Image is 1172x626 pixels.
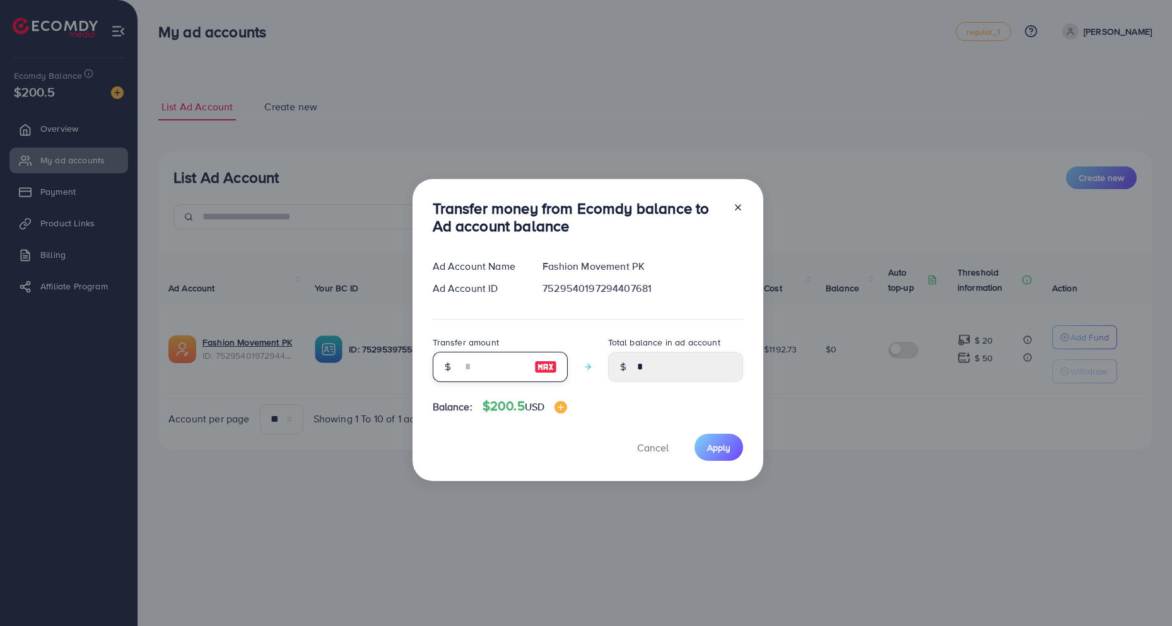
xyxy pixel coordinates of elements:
[532,259,753,274] div: Fashion Movement PK
[423,259,533,274] div: Ad Account Name
[637,441,669,455] span: Cancel
[707,441,730,454] span: Apply
[433,400,472,414] span: Balance:
[483,398,567,414] h4: $200.5
[532,281,753,296] div: 7529540197294407681
[423,281,533,296] div: Ad Account ID
[534,359,557,374] img: image
[554,401,567,414] img: image
[694,434,743,461] button: Apply
[433,199,723,236] h3: Transfer money from Ecomdy balance to Ad account balance
[1118,569,1163,617] iframe: Chat
[433,336,499,349] label: Transfer amount
[525,400,544,414] span: USD
[608,336,720,349] label: Total balance in ad account
[621,434,684,461] button: Cancel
